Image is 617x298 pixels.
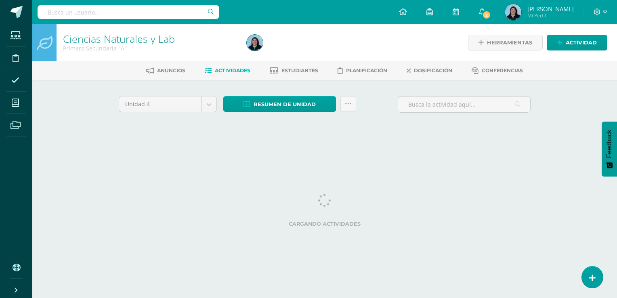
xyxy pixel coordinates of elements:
img: afd8b2c61c88d9f71537f30f7f279c5d.png [505,4,521,20]
span: Conferencias [482,67,523,73]
a: Dosificación [407,64,452,77]
span: Herramientas [487,35,532,50]
span: Estudiantes [281,67,318,73]
span: Actividades [215,67,250,73]
a: Anuncios [146,64,185,77]
a: Conferencias [472,64,523,77]
a: Resumen de unidad [223,96,336,112]
button: Feedback - Mostrar encuesta [602,122,617,176]
span: Mi Perfil [527,12,574,19]
span: Actividad [566,35,597,50]
div: Primero Secundaria 'A' [63,44,237,52]
img: afd8b2c61c88d9f71537f30f7f279c5d.png [247,35,263,51]
span: Dosificación [414,67,452,73]
input: Busca la actividad aquí... [398,97,530,112]
a: Estudiantes [270,64,318,77]
input: Busca un usuario... [38,5,219,19]
span: Planificación [346,67,387,73]
a: Planificación [338,64,387,77]
span: Feedback [606,130,613,158]
a: Unidad 4 [119,97,216,112]
span: Anuncios [157,67,185,73]
span: Unidad 4 [125,97,195,112]
a: Actividades [205,64,250,77]
span: [PERSON_NAME] [527,5,574,13]
span: 2 [482,10,491,19]
a: Ciencias Naturales y Lab [63,32,175,46]
span: Resumen de unidad [254,97,316,112]
a: Actividad [547,35,607,50]
label: Cargando actividades [119,221,531,227]
h1: Ciencias Naturales y Lab [63,33,237,44]
a: Herramientas [468,35,543,50]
